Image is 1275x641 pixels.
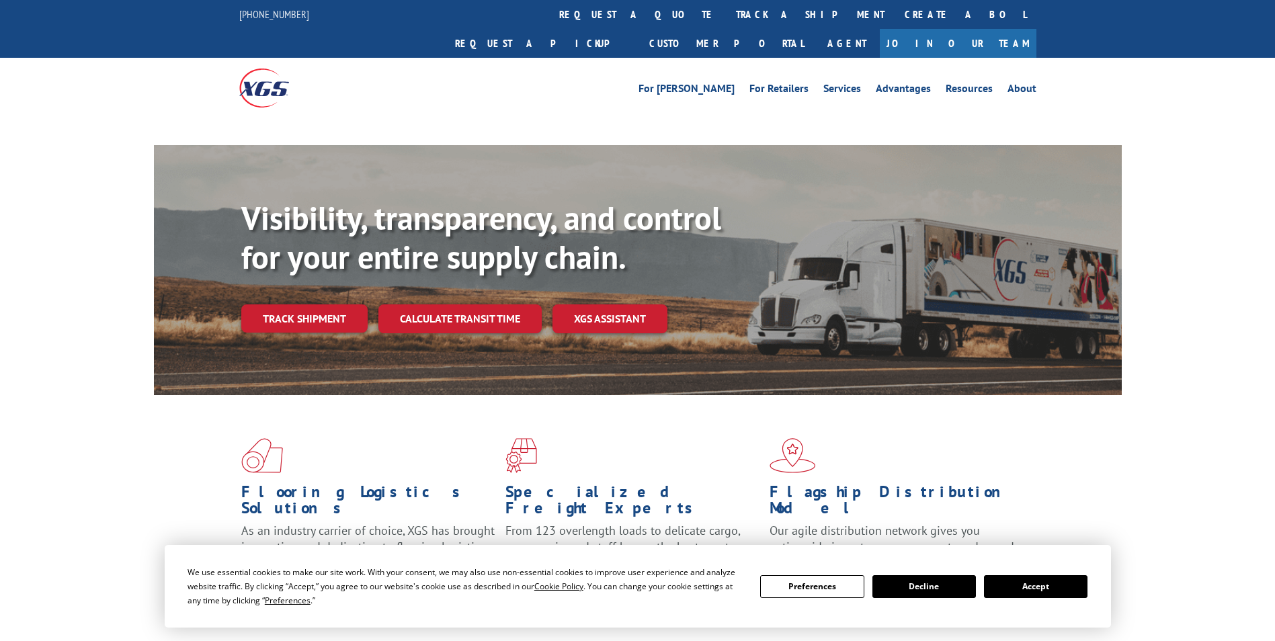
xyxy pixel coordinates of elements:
a: Resources [946,83,993,98]
span: Preferences [265,595,311,606]
a: [PHONE_NUMBER] [239,7,309,21]
span: Cookie Policy [534,581,583,592]
a: Customer Portal [639,29,814,58]
span: Our agile distribution network gives you nationwide inventory management on demand. [770,523,1017,554]
a: XGS ASSISTANT [552,304,667,333]
a: Track shipment [241,304,368,333]
p: From 123 overlength loads to delicate cargo, our experienced staff knows the best way to move you... [505,523,759,583]
div: We use essential cookies to make our site work. With your consent, we may also use non-essential ... [188,565,744,607]
a: About [1007,83,1036,98]
h1: Flooring Logistics Solutions [241,484,495,523]
h1: Flagship Distribution Model [770,484,1024,523]
img: xgs-icon-total-supply-chain-intelligence-red [241,438,283,473]
img: xgs-icon-flagship-distribution-model-red [770,438,816,473]
b: Visibility, transparency, and control for your entire supply chain. [241,197,721,277]
a: Advantages [876,83,931,98]
a: Calculate transit time [378,304,542,333]
a: Join Our Team [880,29,1036,58]
img: xgs-icon-focused-on-flooring-red [505,438,537,473]
h1: Specialized Freight Experts [505,484,759,523]
button: Preferences [760,575,864,598]
a: For [PERSON_NAME] [639,83,735,98]
div: Cookie Consent Prompt [165,545,1111,628]
span: As an industry carrier of choice, XGS has brought innovation and dedication to flooring logistics... [241,523,495,570]
a: Agent [814,29,880,58]
a: Request a pickup [445,29,639,58]
button: Accept [984,575,1087,598]
button: Decline [872,575,976,598]
a: Services [823,83,861,98]
a: For Retailers [749,83,809,98]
